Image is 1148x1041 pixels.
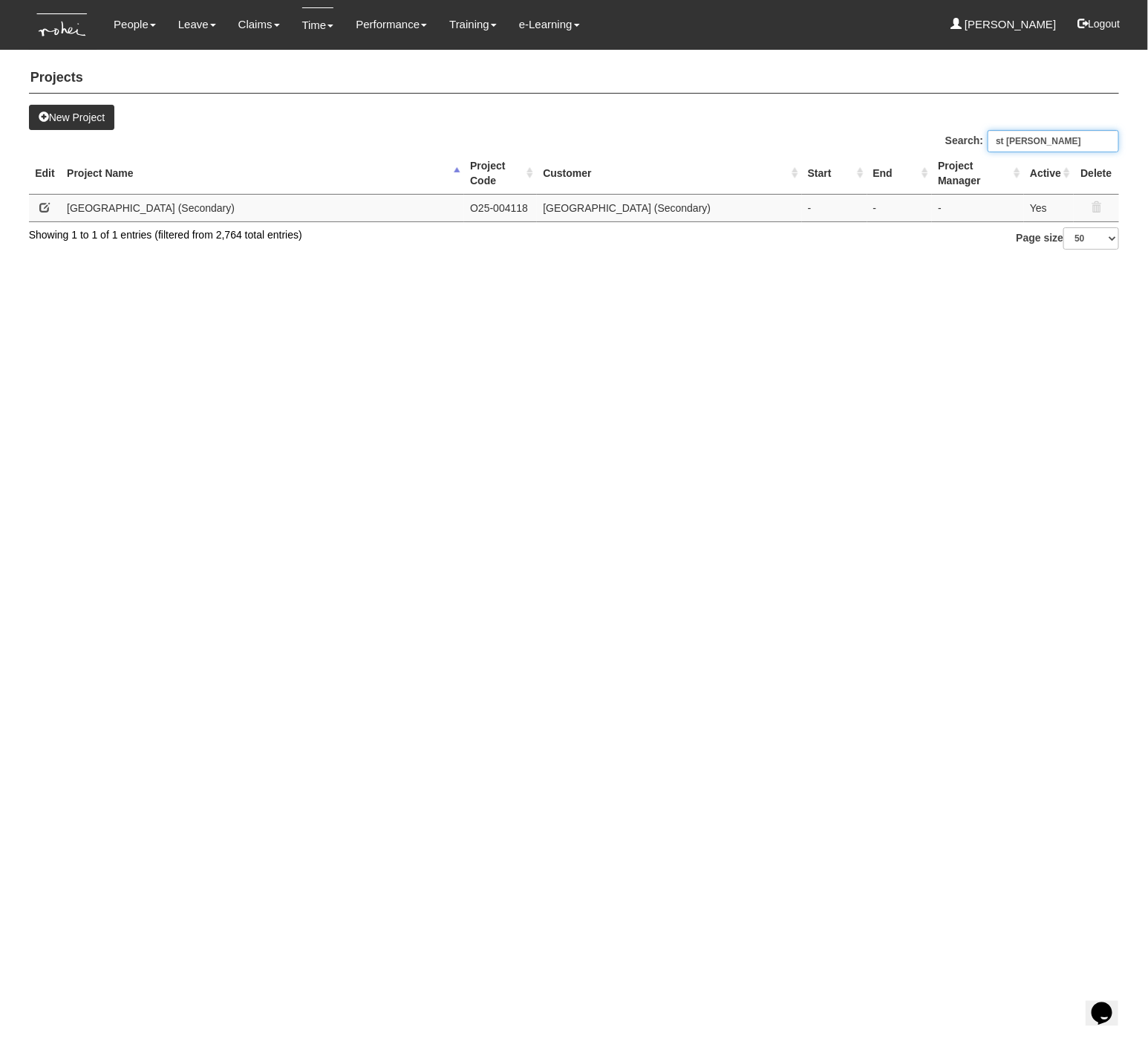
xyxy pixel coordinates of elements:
a: Leave [178,7,216,42]
a: New Project [29,105,114,130]
select: Page size [1063,227,1119,250]
td: [GEOGRAPHIC_DATA] (Secondary) [61,194,464,221]
th: Project Code: activate to sort column ascending [464,152,537,195]
iframe: chat widget [1086,982,1133,1026]
th: Project Name: activate to sort column descending [61,152,464,195]
button: Logout [1068,6,1131,42]
th: End: activate to sort column ascending [867,152,933,195]
a: Training [449,7,497,42]
th: Active: activate to sort column ascending [1024,152,1073,195]
h4: Projects [29,63,1120,94]
a: e-Learning [519,7,580,42]
a: Performance [356,7,427,42]
td: O25-004118 [464,194,537,221]
a: Claims [238,7,280,42]
td: - [932,194,1024,221]
input: Search: [988,130,1119,152]
th: Edit [29,152,61,195]
label: Page size [1017,227,1120,250]
td: Yes [1024,194,1073,221]
a: Time [302,7,334,42]
th: Delete [1074,152,1120,195]
th: Customer: activate to sort column ascending [537,152,801,195]
a: [PERSON_NAME] [950,7,1057,42]
td: - [867,194,933,221]
th: Start: activate to sort column ascending [802,152,867,195]
td: [GEOGRAPHIC_DATA] (Secondary) [537,194,801,221]
td: - [802,194,867,221]
a: People [114,7,156,42]
th: Project Manager: activate to sort column ascending [932,152,1024,195]
label: Search: [945,130,1119,152]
